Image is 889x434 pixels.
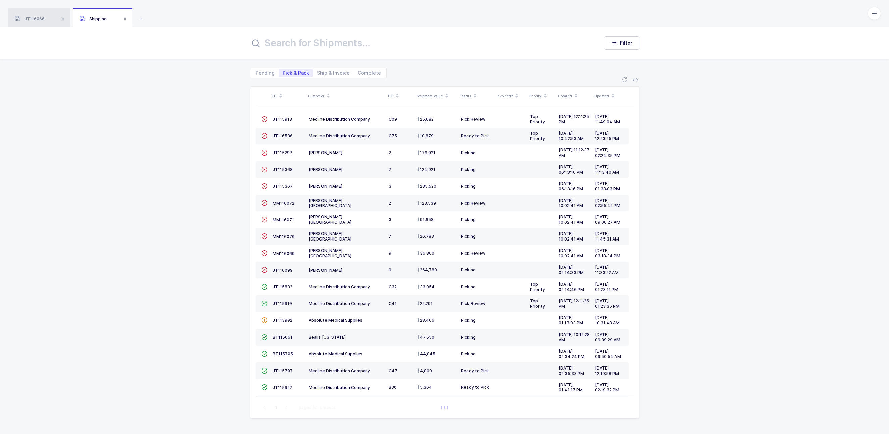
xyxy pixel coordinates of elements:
div: Updated [594,90,627,102]
span: 235,520 [417,184,436,189]
span: BT115661 [273,335,292,340]
span: 264,780 [417,267,437,273]
span: JT115910 [273,301,292,306]
span: Ready to Pick [461,368,489,373]
span: 176,921 [417,150,435,156]
span: [DATE] 11:12:37 AM [559,147,589,158]
span: 4,800 [417,368,432,374]
span: Medline Distribution Company [309,301,370,306]
span: MM116071 [273,217,294,222]
span: [DATE] 11:33:22 AM [595,265,619,275]
span: [DATE] 02:55:42 PM [595,198,620,208]
span: JT115707 [273,368,293,373]
span: Picking [461,335,476,340]
div: Status [460,90,493,102]
span: 91,658 [417,217,434,222]
span:  [261,267,267,272]
span: [PERSON_NAME] [GEOGRAPHIC_DATA] [309,231,351,242]
span:  [261,284,267,289]
div: ID [272,90,304,102]
span: [DATE] 01:23:11 PM [595,281,618,292]
span:  [261,234,267,239]
span: JT115297 [273,150,292,155]
span: [DATE] 06:13:16 PM [559,181,583,191]
span: 9 [389,251,391,256]
span: [DATE] 02:19:32 PM [595,382,619,393]
span: [PERSON_NAME] [GEOGRAPHIC_DATA] [309,214,351,225]
span: [DATE] 02:14:33 PM [559,265,584,275]
span:  [261,117,267,122]
span: Medline Distribution Company [309,133,370,138]
span: JT116530 [273,133,293,138]
span: Top Priority [530,114,545,124]
span: [DATE] 02:35:33 PM [559,365,584,376]
span: 10,879 [417,133,434,139]
span: 44,845 [417,351,435,357]
span:  [261,318,267,323]
span: Pick Review [461,201,485,206]
span: [DATE] 10:12:28 AM [559,332,590,342]
span: Medline Distribution Company [309,368,370,373]
span: Picking [461,167,476,172]
span: C41 [389,301,397,306]
span: Picking [461,150,476,155]
span: [DATE] 10:02:41 AM [559,231,583,242]
span: 9 [389,267,391,272]
span: [DATE] 11:13:40 AM [595,164,619,175]
span: [PERSON_NAME] [309,268,342,273]
span: [DATE] 11:45:31 AM [595,231,619,242]
span: [PERSON_NAME] [GEOGRAPHIC_DATA] [309,198,351,208]
span: [PERSON_NAME] [GEOGRAPHIC_DATA] [309,248,351,258]
span: 26,783 [417,234,434,239]
div: DC [388,90,413,102]
span: Picking [461,351,476,356]
span: C09 [389,117,397,122]
span: Ship & Invoice [317,71,350,75]
span: [DATE] 01:13:03 PM [559,315,583,325]
span: [DATE] 12:11:25 PM [559,114,589,124]
span: Pick Review [461,117,485,122]
span: 47,550 [417,335,434,340]
span: 5,364 [417,385,432,390]
span: [PERSON_NAME] [309,167,342,172]
span: Filter [620,40,632,46]
span: [DATE] 02:24:35 PM [595,147,620,158]
span: JT116066 [15,16,45,21]
span: 3 [389,184,391,189]
span: [DATE] 12:19:58 PM [595,365,619,376]
span: 33,054 [417,284,435,290]
span: Medline Distribution Company [309,284,370,289]
span:  [261,385,267,390]
span: Ready to Pick [461,385,489,390]
span: Pick & Pack [283,71,309,75]
span:  [261,167,267,172]
span: JT113902 [273,318,292,323]
span: 22,291 [417,301,433,306]
span: [DATE] 12:23:25 PM [595,131,619,141]
span: [DATE] 10:02:41 AM [559,248,583,258]
input: Search for Shipments... [250,35,591,51]
span: 25,682 [417,117,434,122]
span: 3 [389,217,391,222]
div: Created [558,90,590,102]
span: JT115368 [273,167,293,172]
div: Shipment Value [417,90,456,102]
span: Pick Review [461,301,485,306]
span: Medline Distribution Company [309,117,370,122]
div: Invoiced? [497,90,525,102]
span: Picking [461,318,476,323]
span: MM116072 [273,201,294,206]
span: Picking [461,217,476,222]
span: Picking [461,284,476,289]
span: 7 [389,234,391,239]
span: Pending [256,71,275,75]
span: 36,860 [417,251,434,256]
span: [DATE] 02:34:24 PM [559,349,584,359]
span: Picking [461,184,476,189]
span: 124,921 [417,167,435,172]
span:  [261,301,267,306]
span: Top Priority [530,298,545,309]
span: Top Priority [530,281,545,292]
span: Medline Distribution Company [309,385,370,390]
span: [DATE] 11:49:04 AM [595,114,620,124]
